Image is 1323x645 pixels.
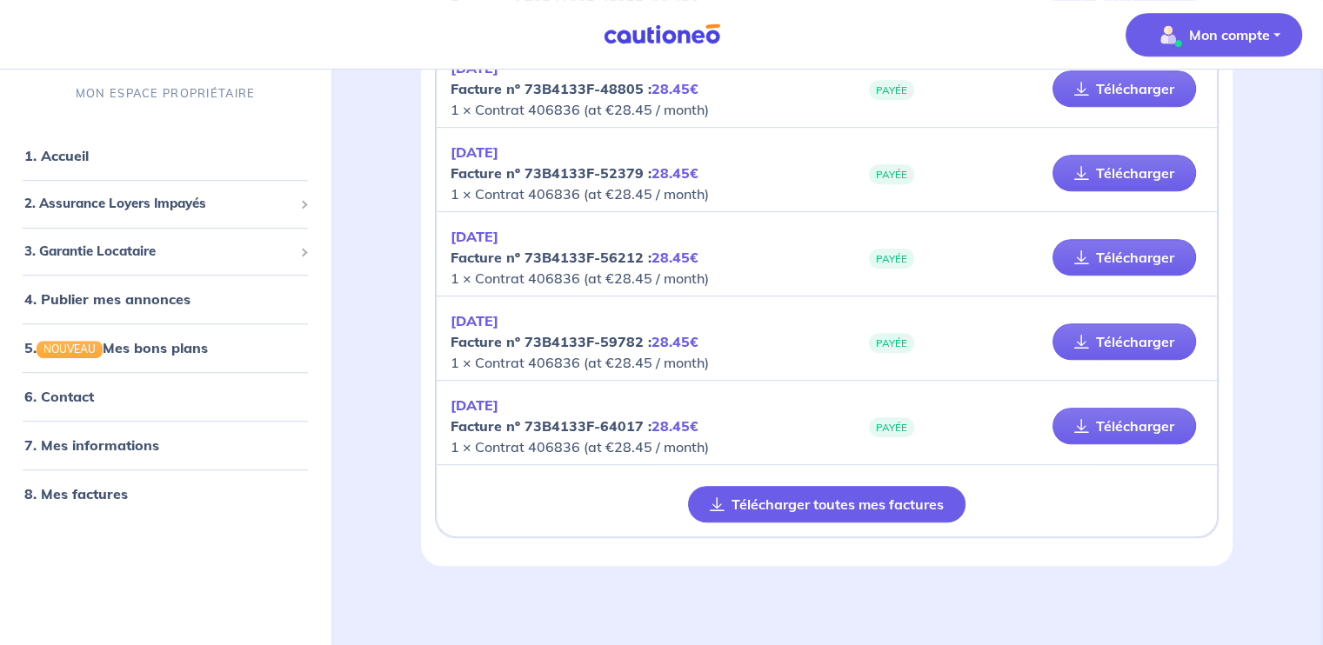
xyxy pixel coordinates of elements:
img: illu_account_valid_menu.svg [1154,21,1182,49]
a: Télécharger [1052,239,1196,276]
button: illu_account_valid_menu.svgMon compte [1126,13,1302,57]
a: 7. Mes informations [24,437,159,455]
span: PAYÉE [869,333,914,353]
span: PAYÉE [869,164,914,184]
strong: Facture nº 73B4133F-56212 : [451,249,698,266]
a: 6. Contact [24,389,94,406]
em: [DATE] [451,312,498,329]
em: 28.45€ [651,417,698,435]
p: 1 × Contrat 406836 (at €28.45 / month) [451,142,826,204]
p: 1 × Contrat 406836 (at €28.45 / month) [451,226,826,289]
em: 28.45€ [651,249,698,266]
strong: Facture nº 73B4133F-64017 : [451,417,698,435]
strong: Facture nº 73B4133F-48805 : [451,80,698,97]
em: [DATE] [451,59,498,76]
a: Télécharger [1052,323,1196,360]
div: 1. Accueil [7,138,324,173]
em: [DATE] [451,396,498,414]
strong: Facture nº 73B4133F-52379 : [451,164,698,182]
div: 5.NOUVEAUMes bons plans [7,330,324,365]
em: 28.45€ [651,164,698,182]
strong: Facture nº 73B4133F-59782 : [451,333,698,350]
a: Télécharger [1052,70,1196,107]
span: 2. Assurance Loyers Impayés [24,194,293,214]
a: Télécharger [1052,155,1196,191]
div: 3. Garantie Locataire [7,235,324,269]
div: 4. Publier mes annonces [7,282,324,316]
a: Télécharger [1052,408,1196,444]
a: 1. Accueil [24,147,89,164]
p: 1 × Contrat 406836 (at €28.45 / month) [451,310,826,373]
p: 1 × Contrat 406836 (at €28.45 / month) [451,57,826,120]
span: PAYÉE [869,417,914,437]
p: Mon compte [1189,24,1270,45]
button: Télécharger toutes mes factures [688,486,966,522]
em: 28.45€ [651,80,698,97]
a: 4. Publier mes annonces [24,290,190,308]
em: [DATE] [451,228,498,245]
a: 8. Mes factures [24,486,128,503]
div: 8. Mes factures [7,477,324,512]
p: 1 × Contrat 406836 (at €28.45 / month) [451,395,826,457]
span: PAYÉE [869,80,914,100]
span: 3. Garantie Locataire [24,242,293,262]
img: Cautioneo [597,23,727,45]
span: PAYÉE [869,249,914,269]
div: 6. Contact [7,380,324,415]
a: 5.NOUVEAUMes bons plans [24,339,208,356]
p: MON ESPACE PROPRIÉTAIRE [76,85,255,102]
em: 28.45€ [651,333,698,350]
div: 2. Assurance Loyers Impayés [7,187,324,221]
em: [DATE] [451,143,498,161]
div: 7. Mes informations [7,429,324,463]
